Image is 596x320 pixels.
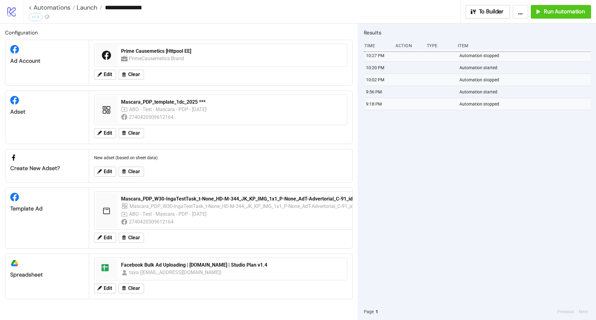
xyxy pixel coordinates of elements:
button: Next [577,308,590,315]
span: Edit [104,286,112,291]
span: Launch [75,3,97,11]
div: PrimeCausemetics Brand [129,55,185,62]
div: Type [426,40,453,52]
div: Template Ad [10,205,84,212]
span: Page [364,308,374,315]
span: Clear [128,72,140,77]
div: Facebook Bulk Ad Uploading | [DOMAIN_NAME] | Studio Plan v1.4 [121,262,343,268]
button: Run Automation [531,5,591,19]
button: Clear [119,128,144,138]
div: 9:18 PM [365,98,392,110]
div: 10:27 PM [365,50,392,61]
span: Edit [104,235,112,241]
div: v1.3 [29,13,43,21]
button: Previous [555,308,576,315]
div: 2740420509612164 [129,113,174,121]
button: To Builder [466,5,510,19]
div: 10:20 PM [365,62,392,74]
div: Automation started [459,86,593,98]
span: Clear [128,130,140,136]
div: Prime Causemetics [Httpool EE] [121,48,343,55]
div: New adset (based on sheet data) [92,152,350,164]
a: < Automations [29,4,75,11]
span: Clear [128,235,140,241]
span: Edit [104,72,112,77]
div: Automation stopped [459,50,593,61]
button: Edit [94,128,116,138]
button: Clear [119,167,144,177]
div: Create new adset? [10,165,84,172]
button: Clear [119,233,144,243]
div: Automation stopped [459,74,593,86]
button: Edit [94,283,116,293]
h2: Configuration [5,29,353,37]
div: 2740420509612164 [129,218,174,226]
a: Launch [75,4,102,11]
div: Spreadsheet [10,271,84,278]
span: Run Automation [544,8,585,15]
button: ... [512,5,528,19]
div: Automation started [459,62,593,74]
h2: Results [364,29,591,37]
button: 1 [374,308,380,315]
div: 10:02 PM [365,74,392,86]
button: Clear [119,283,144,293]
button: Clear [119,70,144,80]
div: 9:56 PM [365,86,392,98]
span: Edit [104,169,112,174]
button: Edit [94,233,116,243]
span: Clear [128,286,140,291]
span: Clear [128,169,140,174]
button: Edit [94,167,116,177]
div: Action [395,40,422,52]
div: Mascara_PDP_W30-IngaTestTask_t-None_HD-M-344_JK_KP_IMG_1x1_P-None_AdT-Advertorial_C-91_idea-og_V1... [129,202,401,210]
div: ABO - Test - Mascara - PDP - [DATE] [129,210,207,218]
div: Time [364,40,391,52]
span: Edit [104,130,112,136]
div: Ad Account [10,57,84,65]
div: Mascara_PDP_W30-IngaTestTask_t-None_HD-M-344_JK_KP_IMG_1x1_P-None_AdT-Advertorial_C-91_idea-og_V1... [121,196,404,202]
div: Adset [10,108,84,115]
div: Item [457,40,591,52]
div: taya ([EMAIL_ADDRESS][DOMAIN_NAME]) [129,268,222,276]
div: ABO - Test - Mascara - PDP - [DATE] [129,106,207,113]
div: Mascara_PDP_template_1dc_2025 *** [121,99,343,106]
div: Automation stopped [459,98,593,110]
span: To Builder [479,8,504,15]
button: Edit [94,70,116,80]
